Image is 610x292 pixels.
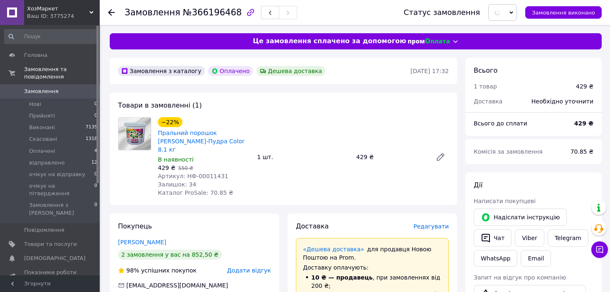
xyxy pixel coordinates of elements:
span: Додати відгук [227,267,271,274]
span: Це замовлення сплачено за допомогою [253,37,406,46]
div: Оплачено [208,66,253,76]
span: Замовлення виконано [532,10,595,16]
a: Пральний порошок [PERSON_NAME]-Пудра Color 8.1 кг [158,130,244,153]
span: №366196468 [183,7,242,17]
span: 98% [126,267,139,274]
span: 1318 [86,135,97,143]
a: [PERSON_NAME] [118,239,166,245]
span: Замовлення та повідомлення [24,66,100,81]
span: [EMAIL_ADDRESS][DOMAIN_NAME] [126,282,228,289]
span: Написати покупцеві [474,198,536,204]
span: Замовлення з [PERSON_NAME] [29,201,94,216]
span: Замовлення [24,88,59,95]
span: Залишок: 34 [158,181,196,188]
div: Необхідно уточнити [526,92,598,110]
span: Виконані [29,124,55,131]
span: Замовлення [125,7,180,17]
span: 0 [94,201,97,216]
span: [DEMOGRAPHIC_DATA] [24,255,86,262]
span: Показники роботи компанії [24,269,77,284]
span: 0 [94,112,97,120]
b: 429 ₴ [574,120,593,127]
span: Повідомлення [24,226,64,234]
time: [DATE] 17:32 [411,68,449,74]
button: Email [521,250,551,267]
span: 0 [94,101,97,108]
div: 429 ₴ [576,82,593,91]
span: Оплачені [29,147,55,155]
span: відправлено [29,159,64,167]
span: Редагувати [413,223,449,230]
span: 70.85 ₴ [571,148,593,155]
span: Покупець [118,222,152,230]
span: Артикул: НФ-00011431 [158,173,228,179]
div: Повернутися назад [108,8,115,17]
span: 550 ₴ [178,165,193,171]
a: WhatsApp [474,250,517,267]
span: Дії [474,181,482,189]
span: Товари та послуги [24,240,77,248]
button: Замовлення виконано [525,6,602,19]
span: 0 [94,182,97,197]
li: , при замовленнях від 200 ₴; [303,273,442,290]
span: Скасовані [29,135,57,143]
div: −22% [158,117,182,127]
span: Всього до сплати [474,120,527,127]
a: Редагувати [432,149,449,165]
span: 429 ₴ [158,164,175,171]
div: Замовлення з каталогу [118,66,205,76]
div: для продавця Новою Поштою на Prom. [303,245,442,262]
div: 429 ₴ [353,151,429,163]
span: 4 [94,147,97,155]
span: очікує на відправку [29,171,85,178]
span: Головна [24,52,47,59]
span: 10 ₴ — продавець [311,274,373,281]
img: Пральний порошок Ariel Аква-Пудра Color 8.1 кг [118,118,151,150]
span: 0 [94,171,97,178]
span: 1 товар [474,83,497,90]
span: Товари в замовленні (1) [118,101,202,109]
span: Комісія за замовлення [474,148,543,155]
div: Доставку оплачують: [303,263,442,272]
span: Нові [29,101,41,108]
div: успішних покупок [118,266,197,275]
div: Ваш ID: 3775274 [27,12,100,20]
a: «Дешева доставка» [303,246,364,253]
span: Запит на відгук про компанію [474,274,566,281]
a: Viber [515,229,544,247]
span: ХозМаркет [27,5,89,12]
button: Чат [474,229,512,247]
div: Дешева доставка [256,66,325,76]
span: Прийняті [29,112,55,120]
div: 2 замовлення у вас на 852,50 ₴ [118,250,222,260]
button: Надіслати інструкцію [474,209,567,226]
div: Статус замовлення [404,8,480,17]
span: Доставка [474,98,502,105]
span: Каталог ProSale: 70.85 ₴ [158,189,233,196]
button: Чат з покупцем [591,241,608,258]
span: 7135 [86,124,97,131]
div: 1 шт. [254,151,353,163]
a: Telegram [548,229,588,247]
span: Доставка [296,222,329,230]
span: Всього [474,66,497,74]
span: В наявності [158,156,194,163]
input: Пошук [4,29,98,44]
span: 12 [91,159,97,167]
span: очікує на пітвердження [29,182,94,197]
